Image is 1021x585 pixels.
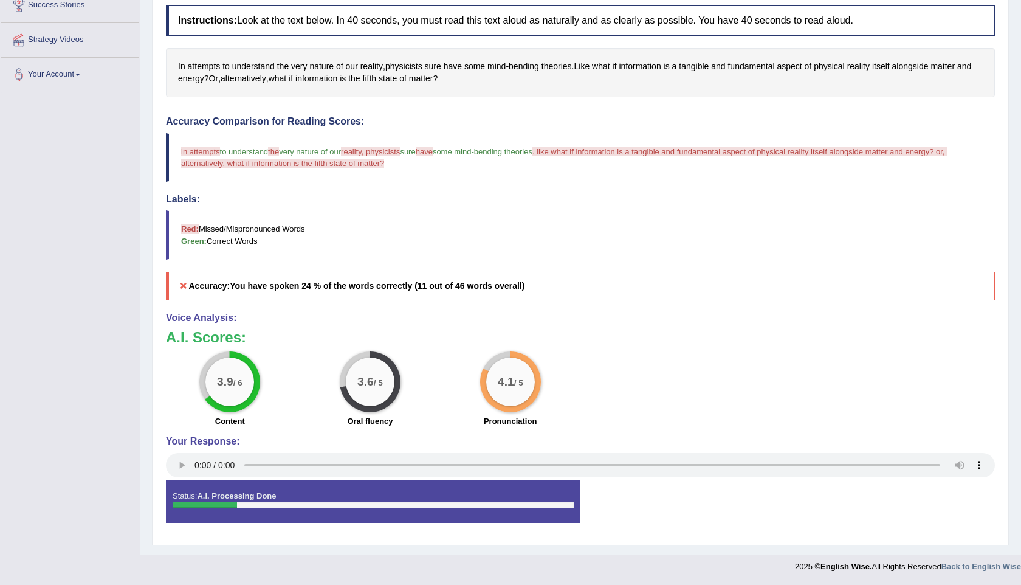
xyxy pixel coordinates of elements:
span: Click to see word definition [222,60,230,73]
span: some mind-bending theories [433,147,532,156]
strong: A.I. Processing Done [197,491,276,500]
span: in attempts [181,147,220,156]
big: 3.6 [357,375,374,389]
span: Click to see word definition [487,60,506,73]
span: Click to see word definition [399,72,407,85]
span: Click to see word definition [409,72,433,85]
span: . like what if information is a tangible and fundamental aspect of physical reality itself alongs... [181,147,947,168]
span: Click to see word definition [444,60,462,73]
h4: Voice Analysis: [166,313,995,324]
a: Strategy Videos [1,23,139,54]
span: Click to see word definition [892,60,929,73]
big: 4.1 [498,375,514,389]
h5: Accuracy: [166,272,995,300]
span: Click to see word definition [425,60,441,73]
a: Back to English Wise [941,562,1021,571]
span: Click to see word definition [295,72,337,85]
span: Click to see word definition [221,72,266,85]
small: / 5 [374,378,383,387]
span: Click to see word definition [360,60,383,73]
h4: Your Response: [166,436,995,447]
span: very nature of our [279,147,341,156]
b: Red: [181,224,199,234]
small: / 5 [514,378,523,387]
span: Click to see word definition [385,60,422,73]
small: / 6 [233,378,242,387]
span: Click to see word definition [464,60,485,73]
span: Click to see word definition [336,60,343,73]
span: Click to see word definition [574,60,590,73]
b: You have spoken 24 % of the words correctly (11 out of 46 words overall) [230,281,524,291]
span: Click to see word definition [613,60,617,73]
span: Click to see word definition [346,60,358,73]
span: Click to see word definition [541,60,572,73]
span: Click to see word definition [340,72,346,85]
span: Click to see word definition [269,72,287,85]
span: Click to see word definition [178,60,185,73]
div: 2025 © All Rights Reserved [795,555,1021,572]
span: Click to see word definition [291,60,307,73]
span: Click to see word definition [727,60,774,73]
label: Pronunciation [484,415,537,427]
span: Click to see word definition [619,60,661,73]
label: Content [215,415,245,427]
span: have [416,147,433,156]
span: Click to see word definition [178,72,204,85]
a: Your Account [1,58,139,88]
span: Click to see word definition [679,60,709,73]
span: Click to see word definition [509,60,539,73]
span: Click to see word definition [814,60,845,73]
h4: Accuracy Comparison for Reading Scores: [166,116,995,127]
span: Click to see word definition [289,72,293,85]
strong: English Wise. [820,562,871,571]
h4: Labels: [166,194,995,205]
span: Click to see word definition [777,60,802,73]
div: Status: [166,480,580,523]
span: the [268,147,279,156]
span: Click to see word definition [805,60,812,73]
span: Click to see word definition [672,60,677,73]
blockquote: Missed/Mispronounced Words Correct Words [166,210,995,259]
b: Green: [181,237,207,246]
div: , - . ? , , ? [166,48,995,97]
span: Click to see word definition [957,60,971,73]
span: Click to see word definition [363,72,377,85]
span: Click to see word definition [930,60,955,73]
span: reality, physicists [341,147,400,156]
span: sure [400,147,415,156]
span: Click to see word definition [592,60,610,73]
span: Click to see word definition [872,60,890,73]
span: Click to see word definition [379,72,397,85]
span: Click to see word definition [209,72,219,85]
span: Click to see word definition [232,60,275,73]
span: Click to see word definition [711,60,725,73]
span: to understand [220,147,269,156]
h4: Look at the text below. In 40 seconds, you must read this text aloud as naturally and as clearly ... [166,5,995,36]
span: Click to see word definition [348,72,360,85]
span: Click to see word definition [664,60,670,73]
b: A.I. Scores: [166,329,246,345]
span: Click to see word definition [188,60,221,73]
big: 3.9 [217,375,233,389]
span: Click to see word definition [847,60,870,73]
label: Oral fluency [347,415,393,427]
b: Instructions: [178,15,237,26]
span: Click to see word definition [277,60,289,73]
span: Click to see word definition [309,60,334,73]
